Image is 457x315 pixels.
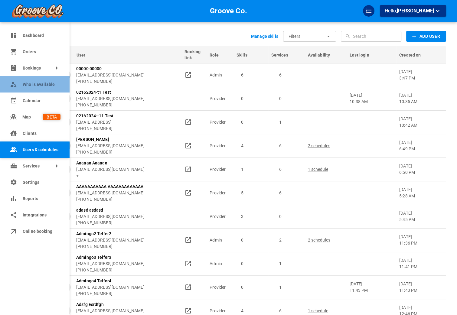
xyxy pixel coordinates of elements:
span: Services [271,52,296,58]
p: + [76,173,145,179]
span: Integrations [23,212,60,218]
p: Provider [210,143,231,149]
p: 2 schedules [308,237,344,243]
p: 0 [228,261,257,267]
span: Created on [399,52,429,58]
span: Bookings [23,65,28,71]
input: Search [353,31,400,42]
p: Provider [210,190,231,196]
p: Admingo3 Telfer3 [76,254,145,261]
p: [EMAIL_ADDRESS][DOMAIN_NAME] [76,143,145,149]
p: [PHONE_NUMBER] [76,291,145,297]
p: [EMAIL_ADDRESS] [76,119,113,125]
p: 10:35 am [399,99,441,105]
span: Dashboard [23,32,60,39]
p: [PERSON_NAME] [76,136,145,143]
p: [DATE] [399,139,441,152]
p: Provider [210,308,231,314]
p: [DATE] [399,163,441,176]
a: Manage skills [251,33,278,39]
p: [PHONE_NUMBER] [76,267,145,273]
p: Provider [210,284,231,291]
p: 00000 00000 [76,66,145,72]
p: [DATE] [350,92,394,105]
p: 11:43 pm [399,287,441,294]
p: 10:42 am [399,122,441,128]
p: 5:45 pm [399,216,441,223]
p: [PHONE_NUMBER] [76,220,145,226]
p: Adsfg Esrdfgh [76,301,145,308]
b: Manage skills [251,34,278,39]
span: Online booking [23,228,60,235]
p: 4 [228,308,257,314]
p: Aaaaaa Aaaaaa [76,160,145,166]
p: adasd asdasd [76,207,145,213]
span: Availability [308,52,338,58]
p: [DATE] [399,281,441,294]
span: User [55,52,93,58]
p: [DATE] [399,116,441,128]
p: Admingo4 Telfer4 [76,278,145,284]
p: [EMAIL_ADDRESS][DOMAIN_NAME] [76,284,145,291]
span: Map [22,114,43,120]
th: Booking link [182,46,207,63]
p: Admin [210,261,231,267]
p: 02162024-t1 Test [76,89,145,96]
p: 1 [265,284,296,291]
p: 5:28 am [399,193,441,199]
p: Admingo2 Telfer2 [76,231,145,237]
p: 5 [228,190,257,196]
p: [DATE] [399,257,441,270]
img: company-logo [11,3,64,18]
p: 1 [265,119,296,125]
span: Reports [23,196,60,202]
p: 0 [228,96,257,102]
p: AAAAAAAAAAA AAAAAAAAAAAAA [76,183,145,190]
p: 0 [265,96,296,102]
p: Admin [210,72,231,78]
p: 1 schedule [308,308,344,314]
span: Settings [23,179,60,186]
span: Who is available [23,81,60,88]
span: Calendar [23,98,60,104]
p: [PHONE_NUMBER] [76,149,145,155]
p: [PHONE_NUMBER] [76,125,113,132]
span: Orders [23,49,60,55]
span: Last login [350,52,377,58]
p: Provider [210,96,231,102]
p: [EMAIL_ADDRESS][DOMAIN_NAME] [76,261,145,267]
p: [DATE] [399,234,441,246]
p: 6:49 pm [399,146,441,152]
p: 0 [228,119,257,125]
p: 11:41 pm [399,264,441,270]
p: Provider [210,119,231,125]
span: Users & schedules [23,147,60,153]
p: [PHONE_NUMBER] [76,102,145,108]
p: 11:43 pm [350,287,394,294]
p: [EMAIL_ADDRESS][DOMAIN_NAME] [76,190,145,196]
p: [PHONE_NUMBER] [76,243,145,250]
p: 4 [228,143,257,149]
button: Add User [406,31,446,42]
button: Hello,[PERSON_NAME] [380,5,446,17]
p: 6 [265,308,296,314]
p: [EMAIL_ADDRESS][DOMAIN_NAME] [76,237,145,243]
p: 6 [265,166,296,173]
p: 6:50 pm [399,169,441,176]
p: [EMAIL_ADDRESS][DOMAIN_NAME] [76,166,145,173]
p: 0 [228,237,257,243]
p: 02162024-t11 Test [76,113,113,119]
p: 0 [265,213,296,220]
p: [EMAIL_ADDRESS][DOMAIN_NAME] [76,213,145,220]
p: [DATE] [399,92,441,105]
p: 11:36 pm [399,240,441,246]
span: Clients [23,130,60,137]
p: 6 [265,72,296,78]
p: [DATE] [399,187,441,199]
p: 6 [265,190,296,196]
p: 3:47 pm [399,75,441,81]
p: [EMAIL_ADDRESS][DOMAIN_NAME] [76,308,145,314]
h6: Groove Co. [210,5,247,17]
p: 10:38 am [350,99,394,105]
p: [DATE] [350,281,394,294]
